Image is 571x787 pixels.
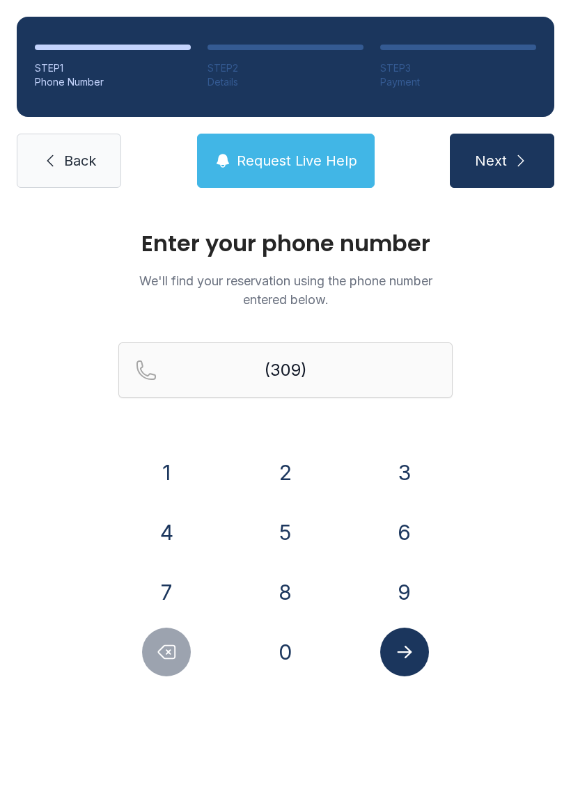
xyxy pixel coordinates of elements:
span: Next [475,151,507,170]
p: We'll find your reservation using the phone number entered below. [118,271,453,309]
button: 8 [261,568,310,617]
div: STEP 1 [35,61,191,75]
button: 1 [142,448,191,497]
div: STEP 3 [380,61,536,75]
div: Phone Number [35,75,191,89]
span: Back [64,151,96,170]
button: 4 [142,508,191,557]
button: 6 [380,508,429,557]
button: Submit lookup form [380,628,429,676]
div: Details [208,75,363,89]
button: 3 [380,448,429,497]
h1: Enter your phone number [118,232,453,255]
button: 7 [142,568,191,617]
div: Payment [380,75,536,89]
button: 5 [261,508,310,557]
button: 0 [261,628,310,676]
div: STEP 2 [208,61,363,75]
input: Reservation phone number [118,342,453,398]
span: Request Live Help [237,151,357,170]
button: 9 [380,568,429,617]
button: 2 [261,448,310,497]
button: Delete number [142,628,191,676]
